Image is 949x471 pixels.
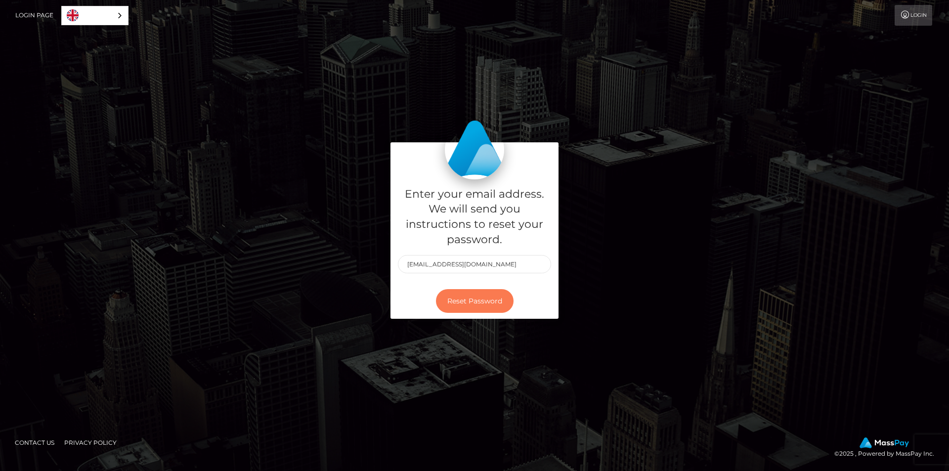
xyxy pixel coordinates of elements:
img: MassPay [860,437,909,448]
input: E-mail... [398,255,551,273]
div: Language [61,6,129,25]
a: Login Page [15,5,53,26]
a: Login [895,5,932,26]
h5: Enter your email address. We will send you instructions to reset your password. [398,187,551,248]
img: MassPay Login [445,120,504,179]
aside: Language selected: English [61,6,129,25]
a: Contact Us [11,435,58,450]
a: English [62,6,128,25]
div: © 2025 , Powered by MassPay Inc. [834,437,942,459]
button: Reset Password [436,289,514,313]
a: Privacy Policy [60,435,121,450]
